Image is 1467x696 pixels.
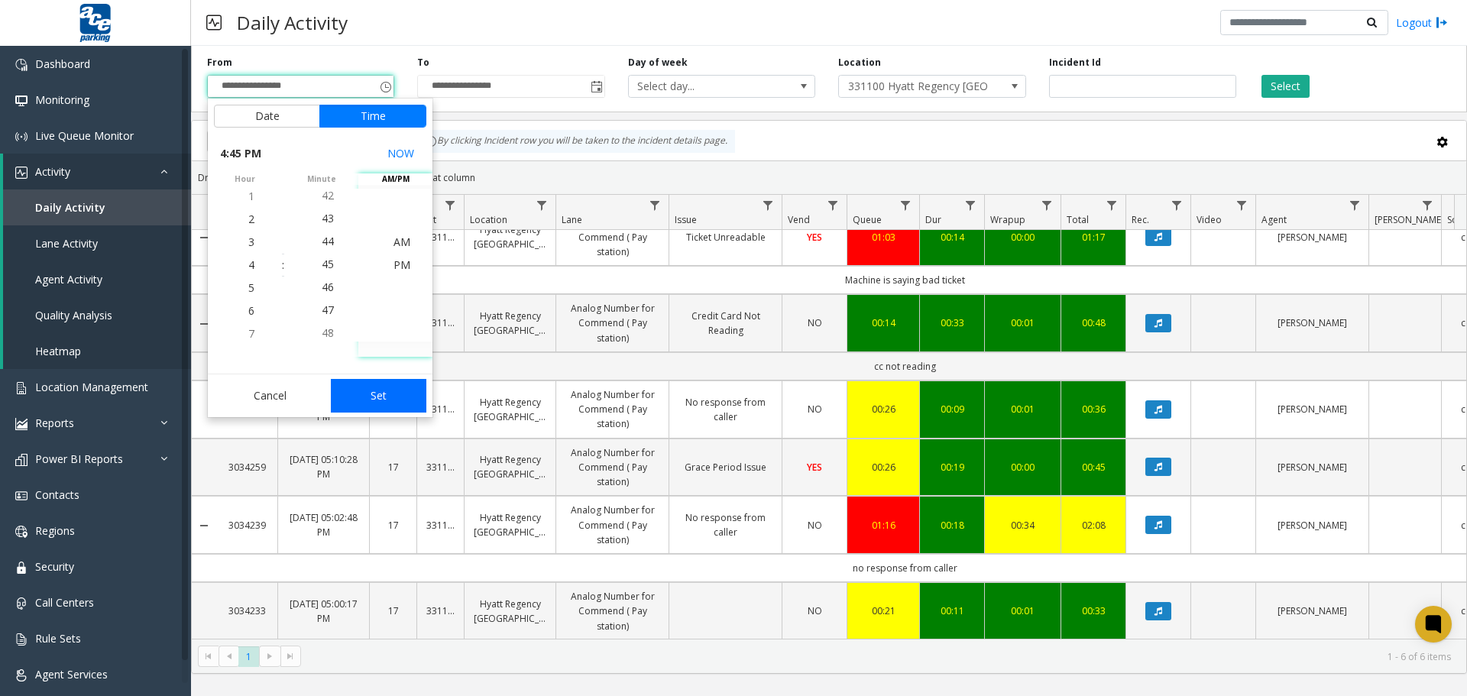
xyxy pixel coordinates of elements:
a: Issue Filter Menu [758,195,779,215]
span: Lane Activity [35,236,98,251]
a: Quality Analysis [3,297,191,333]
a: YES [792,460,837,474]
span: 46 [322,280,334,294]
a: 00:09 [929,402,975,416]
span: NO [808,403,822,416]
a: 00:18 [929,518,975,533]
img: 'icon' [15,562,28,574]
a: 00:21 [857,604,910,618]
button: Time tab [319,105,426,128]
a: Analog Number for Commend ( Pay station) [565,503,659,547]
a: Daily Activity [3,189,191,225]
span: Call Centers [35,595,94,610]
img: 'icon' [15,59,28,71]
a: Hyatt Regency [GEOGRAPHIC_DATA] [474,510,546,539]
img: 'icon' [15,418,28,430]
span: Toggle popup [588,76,604,97]
span: Dur [925,213,941,226]
a: No response from caller [678,395,772,424]
a: Analog Number for Commend ( Pay station) [565,589,659,633]
span: Page 1 [238,646,259,667]
a: 02:08 [1070,518,1116,533]
a: 00:26 [857,402,910,416]
img: 'icon' [15,526,28,538]
img: 'icon' [15,597,28,610]
a: Heatmap [3,333,191,369]
span: 1 [248,189,254,203]
a: 00:26 [857,460,910,474]
span: Lane [562,213,582,226]
span: Agent [1261,213,1287,226]
span: Monitoring [35,92,89,107]
a: Analog Number for Commend ( Pay station) [565,215,659,259]
span: Dashboard [35,57,90,71]
button: Date tab [214,105,320,128]
span: Heatmap [35,344,81,358]
span: Video [1197,213,1222,226]
a: [DATE] 05:00:17 PM [287,597,360,626]
a: 00:14 [929,230,975,244]
img: 'icon' [15,633,28,646]
span: Total [1067,213,1089,226]
a: Video Filter Menu [1232,195,1252,215]
img: 'icon' [15,454,28,466]
a: 00:14 [857,316,910,330]
span: 331100 Hyatt Regency [GEOGRAPHIC_DATA] [839,76,988,97]
span: 44 [322,234,334,248]
span: Select day... [629,76,778,97]
button: Set [331,379,427,413]
span: 48 [322,325,334,340]
a: 331100 [426,316,455,330]
img: 'icon' [15,382,28,394]
img: 'icon' [15,669,28,681]
img: 'icon' [15,95,28,107]
button: Select [1261,75,1310,98]
a: 331100 [426,604,455,618]
a: Lot Filter Menu [440,195,461,215]
div: Data table [192,195,1466,639]
span: Quality Analysis [35,308,112,322]
a: Lane Filter Menu [645,195,665,215]
a: [PERSON_NAME] [1265,402,1359,416]
a: 01:03 [857,230,910,244]
span: Location [470,213,507,226]
label: From [207,56,232,70]
a: 00:00 [994,460,1051,474]
span: Rec. [1132,213,1149,226]
label: Incident Id [1049,56,1101,70]
a: 00:19 [929,460,975,474]
span: AM/PM [358,173,432,185]
a: Queue Filter Menu [895,195,916,215]
a: Parker Filter Menu [1417,195,1438,215]
a: NO [792,604,837,618]
a: Hyatt Regency [GEOGRAPHIC_DATA] [474,452,546,481]
span: hour [208,173,282,185]
a: Activity [3,154,191,189]
span: Queue [853,213,882,226]
button: Cancel [214,379,326,413]
img: 'icon' [15,131,28,143]
a: Location Filter Menu [532,195,552,215]
a: Logout [1396,15,1448,31]
a: 00:01 [994,604,1051,618]
a: 00:11 [929,604,975,618]
label: Location [838,56,881,70]
kendo-pager-info: 1 - 6 of 6 items [310,650,1451,663]
a: 331100 [426,518,455,533]
span: Toggle popup [377,76,393,97]
a: 00:36 [1070,402,1116,416]
a: [PERSON_NAME] [1265,604,1359,618]
span: NO [808,316,822,329]
a: YES [792,230,837,244]
span: AM [393,235,410,249]
span: Live Queue Monitor [35,128,134,143]
span: Wrapup [990,213,1025,226]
